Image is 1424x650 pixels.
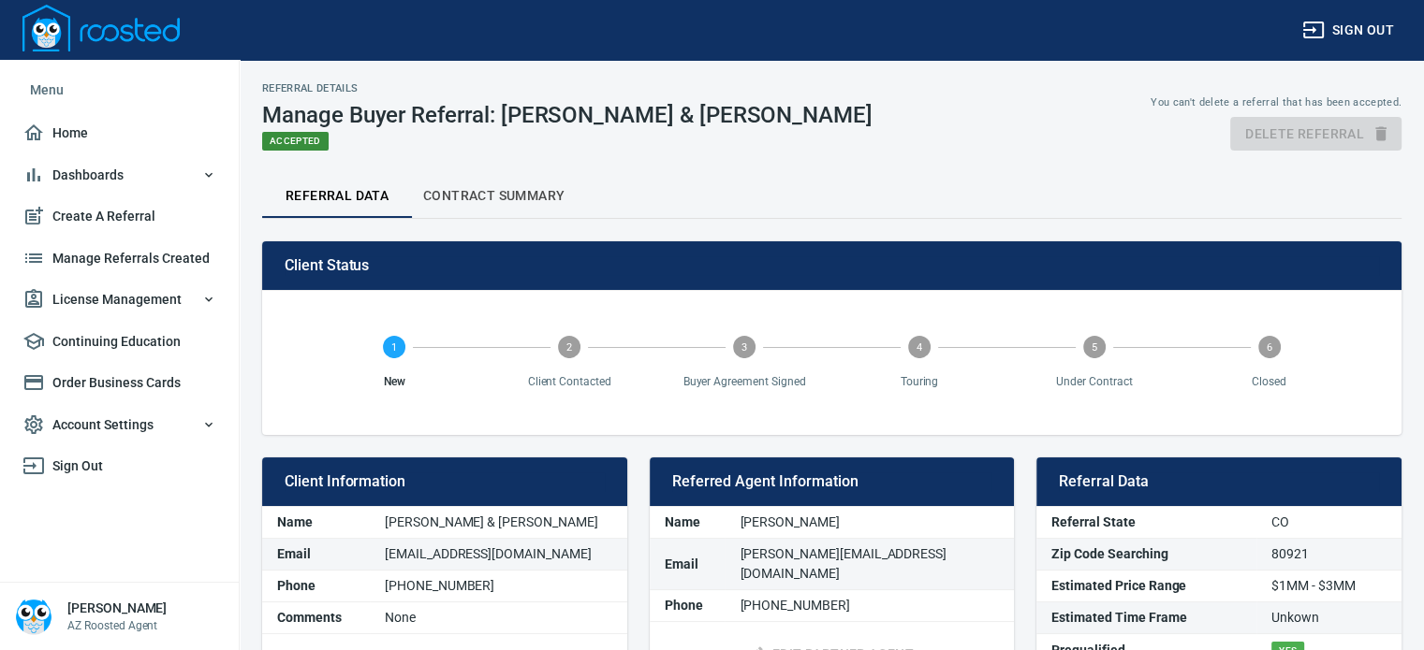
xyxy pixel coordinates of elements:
[1344,566,1410,636] iframe: Chat
[15,195,224,238] a: Create A Referral
[1302,19,1394,42] span: Sign out
[15,362,224,404] a: Order Business Cards
[262,132,329,151] span: Accepted
[22,205,216,228] span: Create A Referral
[1295,13,1402,48] button: Sign out
[22,247,216,270] span: Manage Referrals Created
[370,507,627,539] td: [PERSON_NAME] & [PERSON_NAME]
[15,445,224,487] a: Sign Out
[490,373,650,390] span: Client Contacted
[665,598,703,613] b: Phone
[391,341,397,354] text: 1
[1256,539,1402,571] td: 80921
[1267,341,1272,354] text: 6
[725,590,1014,622] td: [PHONE_NUMBER]
[1059,472,1379,491] span: Referral Data
[1256,507,1402,539] td: CO
[725,539,1014,590] td: [PERSON_NAME][EMAIL_ADDRESS][DOMAIN_NAME]
[1051,546,1167,561] b: Zip Code Searching
[22,288,216,311] span: License Management
[1014,373,1174,390] span: Under Contract
[67,599,167,617] h6: [PERSON_NAME]
[665,373,825,390] span: Buyer Agreement Signed
[277,578,316,593] b: Phone
[665,556,698,571] b: Email
[423,184,565,208] span: Contract Summary
[370,602,627,634] td: None
[839,373,999,390] span: Touring
[1092,341,1097,354] text: 5
[672,472,992,491] span: Referred Agent Information
[665,514,700,529] b: Name
[1051,610,1186,625] b: Estimated Time Frame
[15,238,224,280] a: Manage Referrals Created
[15,112,224,154] a: Home
[22,371,216,395] span: Order Business Cards
[725,507,1014,539] td: [PERSON_NAME]
[285,472,605,491] span: Client Information
[566,341,572,354] text: 2
[1256,602,1402,634] td: Unkown
[15,321,224,363] a: Continuing Education
[273,184,401,208] span: Referral Data
[277,610,342,625] b: Comments
[315,373,475,390] span: New
[1151,96,1402,108] span: You can't delete a referral that has been accepted.
[262,82,873,94] h2: Referral Details
[1256,571,1402,602] td: $1MM - $3MM
[15,598,52,635] img: Person
[262,102,873,128] h1: Manage Buyer Referral: [PERSON_NAME] & [PERSON_NAME]
[1051,514,1135,529] b: Referral State
[917,341,922,354] text: 4
[22,413,216,437] span: Account Settings
[15,404,224,446] button: Account Settings
[22,164,216,187] span: Dashboards
[67,617,167,634] p: AZ Roosted Agent
[285,256,1379,275] span: Client Status
[15,67,224,112] li: Menu
[22,330,216,354] span: Continuing Education
[370,571,627,602] td: [PHONE_NUMBER]
[22,122,216,145] span: Home
[15,279,224,321] button: License Management
[22,455,216,478] span: Sign Out
[277,546,311,561] b: Email
[1051,578,1186,593] b: Estimated Price Range
[15,154,224,196] button: Dashboards
[277,514,313,529] b: Name
[741,341,747,354] text: 3
[22,5,180,51] img: Logo
[370,539,627,571] td: [EMAIL_ADDRESS][DOMAIN_NAME]
[1189,373,1349,390] span: Closed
